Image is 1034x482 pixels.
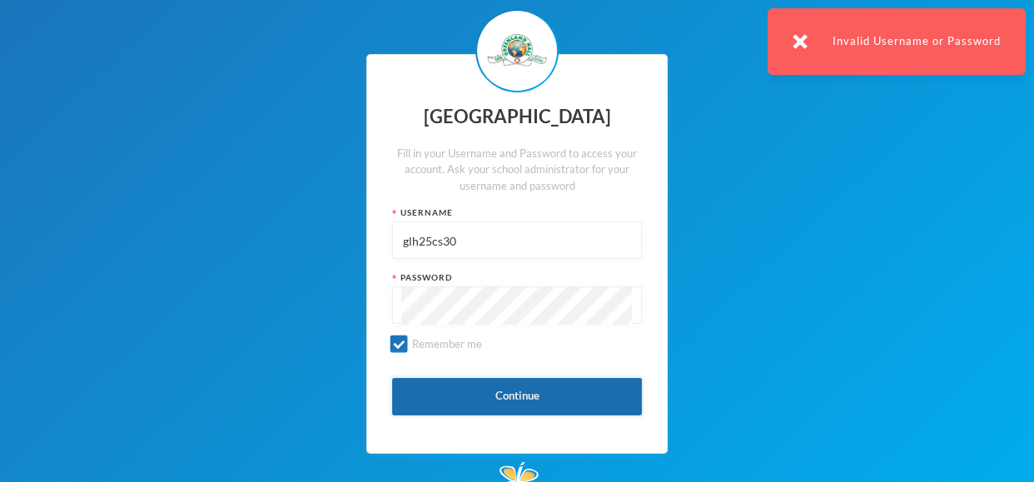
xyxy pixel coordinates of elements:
[392,378,642,415] button: Continue
[392,146,642,195] div: Fill in your Username and Password to access your account. Ask your school administrator for your...
[392,206,642,219] div: Username
[405,337,489,350] span: Remember me
[768,8,1026,75] div: Invalid Username or Password
[392,101,642,133] div: [GEOGRAPHIC_DATA]
[392,271,642,284] div: Password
